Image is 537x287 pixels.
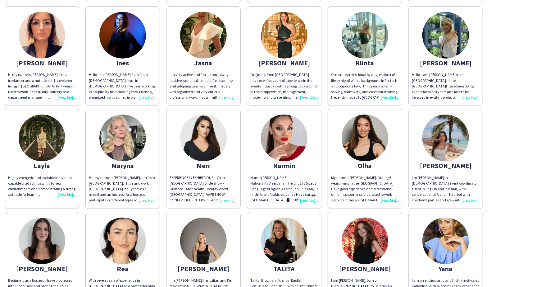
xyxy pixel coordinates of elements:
[331,72,399,100] div: Corporate professional by day, explorer of life by night! With a background in fin-tech and corpo...
[89,266,157,271] div: Rea
[250,60,318,66] div: [PERSON_NAME]
[180,12,227,59] img: thumb-8548b256-d5ad-4f43-934e-194ded809c23.jpg
[99,115,146,161] img: thumb-6146572cd6dce.jpeg
[422,12,469,59] img: thumb-67efa92cc9ea8.jpeg
[261,115,307,161] img: thumb-6570951b4b34b.jpeg
[261,218,307,264] img: thumb-d55e8d53-97e0-4f6f-a461-fdf9805ba752.jpg
[250,72,318,100] div: Originally from [GEOGRAPHIC_DATA], I have over five years of experience in the events industry, w...
[422,115,469,161] img: thumb-668bd5b8d56f9.jpeg
[331,60,399,66] div: Klinta
[170,266,237,271] div: [PERSON_NAME]
[19,218,65,264] img: thumb-679c74a537884.jpeg
[19,12,65,59] img: thumb-603a79a488264.jpeg
[180,115,227,161] img: thumb-66747d0a9f0cb.jpeg
[261,12,307,59] img: thumb-6662b25e8f89d.jpeg
[250,175,318,203] div: Name:[PERSON_NAME] Nationality:Azerbaijani Height:175 Size : S Languages:English,Azerbaijani,Russ...
[412,60,480,66] div: [PERSON_NAME]
[170,163,237,168] div: Meri
[180,218,227,264] img: thumb-66a2416724e80.jpeg
[89,60,157,66] div: Ines
[8,60,76,66] div: [PERSON_NAME]
[342,218,388,264] img: thumb-6266e77a7fcb8.jpeg
[89,163,157,168] div: Maryna
[8,72,76,100] div: Hi my name is [PERSON_NAME], I’m a freelancer and a nutritionist. I have been living in [GEOGRAPH...
[412,72,474,100] span: Hello, I am [PERSON_NAME] from [GEOGRAPHIC_DATA] in the [GEOGRAPHIC_DATA]I have been doing events...
[331,175,399,203] div: My name is [PERSON_NAME]. During 5 years living in the [GEOGRAPHIC_DATA]. Have good experience an...
[342,12,388,59] img: thumb-9b2f8902-af1a-4f9f-be8f-b5452600e570.jpg
[412,175,480,203] div: I’m [PERSON_NAME], a [DEMOGRAPHIC_DATA] event coordinator fluent in English and Russian, with con...
[8,163,76,168] div: Layla
[170,60,237,66] div: Jasna
[250,266,318,271] div: TALITA
[99,12,146,59] img: thumb-637b9d65486dc.jpeg
[170,72,237,100] div: I’m very active and fun person, always positive, punctual, reliable, fast learning and adopting t...
[8,266,76,271] div: [PERSON_NAME]
[412,266,480,271] div: Yana
[331,266,399,271] div: [PERSON_NAME]
[89,72,157,100] div: Hello, I’m [PERSON_NAME] from From [DEMOGRAPHIC_DATA], born in [DEMOGRAPHIC_DATA]. I’ve been work...
[8,175,76,198] div: Highly energetic and sociable individual, capable of adapting swiftly to new environments and dem...
[19,115,65,161] img: thumb-222625ae-b5c9-4245-b69e-4556a1fd3ed6.jpg
[422,218,469,264] img: thumb-63a9b2e02f6f4.png
[250,163,318,168] div: Narmin
[412,163,480,168] div: [PERSON_NAME]
[170,175,237,203] div: EXPERIENCE IN EXHIBITIONS: - Gitex - [GEOGRAPHIC_DATA] Bride Show - Gulffood - Arab health - Beau...
[89,175,157,203] div: Hi , my name is [PERSON_NAME]. I’m from [GEOGRAPHIC_DATA]. I I live and work in [GEOGRAPHIC_DATA]...
[331,163,399,168] div: Olha
[342,115,388,161] img: thumb-62d470ed85d64.jpeg
[99,218,146,264] img: thumb-8378dd9b-9fe5-4f27-a785-a8afdcbe3a4b.jpg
